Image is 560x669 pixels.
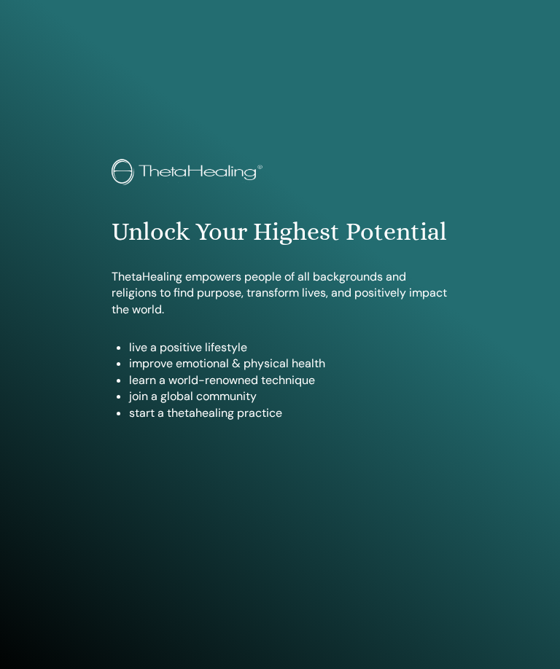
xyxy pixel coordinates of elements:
[112,269,448,318] p: ThetaHealing empowers people of all backgrounds and religions to find purpose, transform lives, a...
[112,217,448,247] h1: Unlock Your Highest Potential
[129,405,448,421] li: start a thetahealing practice
[129,388,448,404] li: join a global community
[129,340,448,356] li: live a positive lifestyle
[129,372,448,388] li: learn a world-renowned technique
[129,356,448,372] li: improve emotional & physical health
